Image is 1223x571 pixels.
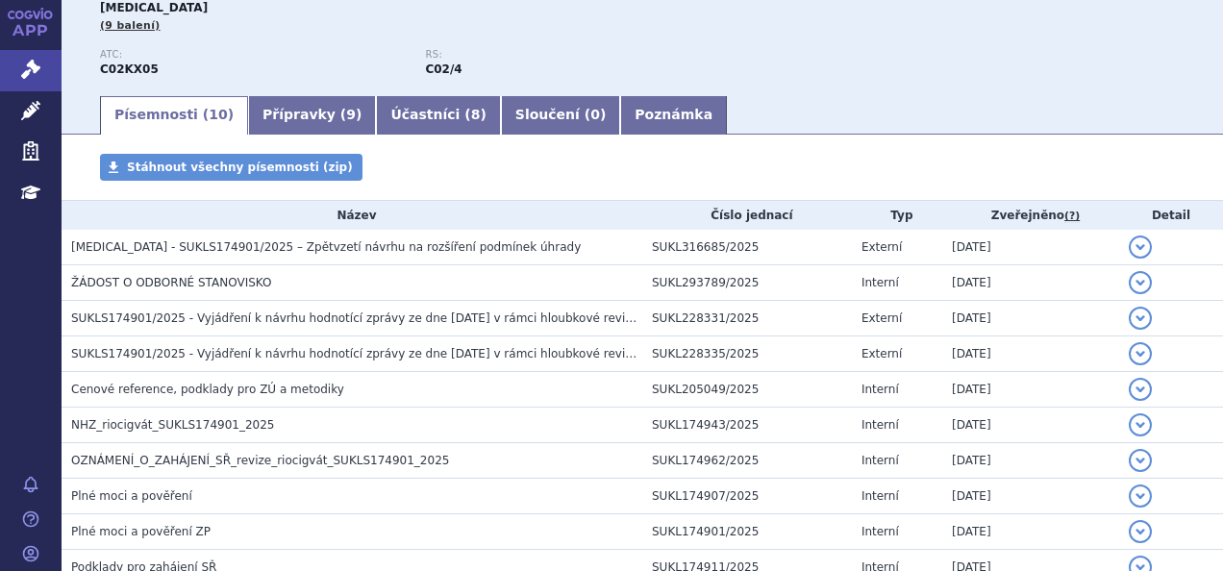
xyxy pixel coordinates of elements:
a: Poznámka [620,96,727,135]
td: [DATE] [942,265,1119,301]
span: Adempas - SUKLS174901/2025 – Zpětvzetí návrhu na rozšíření podmínek úhrady [71,240,581,254]
td: SUKL228331/2025 [642,301,852,336]
button: detail [1129,413,1152,436]
span: Interní [861,525,899,538]
span: Plné moci a pověření [71,489,192,503]
td: SUKL228335/2025 [642,336,852,372]
p: RS: [425,49,731,61]
strong: RIOCIGUÁT [100,62,159,76]
a: Stáhnout všechny písemnosti (zip) [100,154,362,181]
span: Interní [861,489,899,503]
span: 9 [346,107,356,122]
td: SUKL174907/2025 [642,479,852,514]
td: [DATE] [942,230,1119,265]
th: Typ [852,201,942,230]
span: (9 balení) [100,19,161,32]
span: 8 [471,107,481,122]
span: Cenové reference, podklady pro ZÚ a metodiky [71,383,344,396]
td: SUKL174901/2025 [642,514,852,550]
td: SUKL316685/2025 [642,230,852,265]
span: Interní [861,454,899,467]
th: Zveřejněno [942,201,1119,230]
span: 10 [209,107,227,122]
span: [MEDICAL_DATA] [100,1,208,14]
th: Název [62,201,642,230]
button: detail [1129,449,1152,472]
td: [DATE] [942,336,1119,372]
button: detail [1129,307,1152,330]
a: Přípravky (9) [248,96,376,135]
a: Sloučení (0) [501,96,620,135]
button: detail [1129,378,1152,401]
th: Číslo jednací [642,201,852,230]
td: [DATE] [942,372,1119,408]
span: Interní [861,276,899,289]
strong: riocigvát [425,62,462,76]
span: OZNÁMENÍ_O_ZAHÁJENÍ_SŘ_revize_riocigvát_SUKLS174901_2025 [71,454,449,467]
td: [DATE] [942,408,1119,443]
span: Stáhnout všechny písemnosti (zip) [127,161,353,174]
span: ŽÁDOST O ODBORNÉ STANOVISKO [71,276,271,289]
th: Detail [1119,201,1223,230]
button: detail [1129,484,1152,508]
span: NHZ_riocigvát_SUKLS174901_2025 [71,418,274,432]
span: Externí [861,347,902,360]
a: Účastníci (8) [376,96,500,135]
button: detail [1129,271,1152,294]
abbr: (?) [1064,210,1080,223]
button: detail [1129,520,1152,543]
td: [DATE] [942,479,1119,514]
button: detail [1129,236,1152,259]
button: detail [1129,342,1152,365]
a: Písemnosti (10) [100,96,248,135]
span: Interní [861,383,899,396]
td: SUKL174962/2025 [642,443,852,479]
span: Externí [861,311,902,325]
td: [DATE] [942,443,1119,479]
td: SUKL205049/2025 [642,372,852,408]
span: Externí [861,240,902,254]
td: SUKL293789/2025 [642,265,852,301]
td: [DATE] [942,301,1119,336]
p: ATC: [100,49,406,61]
span: 0 [590,107,600,122]
span: Interní [861,418,899,432]
span: Plné moci a pověření ZP [71,525,211,538]
td: [DATE] [942,514,1119,550]
td: SUKL174943/2025 [642,408,852,443]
